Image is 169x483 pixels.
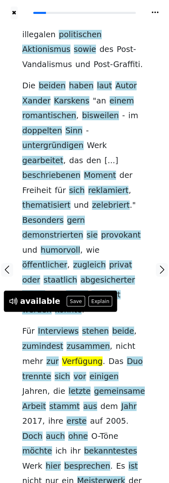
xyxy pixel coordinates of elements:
button: Save [67,296,85,306]
span: ] [115,156,118,166]
span: Xander [22,96,50,106]
span: Verfügung [62,356,103,366]
span: , [80,245,82,256]
span: ohne [68,431,88,441]
span: 2017 [22,416,42,426]
div: available [20,295,60,307]
span: , [128,186,131,196]
span: Es [116,461,125,471]
span: , [67,260,70,270]
span: - [86,126,89,136]
span: Für [22,326,34,337]
span: Jahren [22,386,47,396]
span: mehr [22,356,43,366]
span: . [126,416,128,426]
span: Duo [127,356,143,366]
span: Karskens [54,96,89,106]
span: . [110,461,113,471]
span: illegalen [22,30,55,40]
span: zelebriert [92,200,130,211]
span: " [93,96,96,106]
span: demonstrierten [22,230,83,240]
span: stammt [49,401,80,411]
span: untergründigen [22,141,83,151]
span: zur [46,356,59,366]
span: einigen [89,371,119,382]
span: zumindest [22,341,63,352]
span: das [69,156,83,166]
span: romantischen [22,111,76,121]
span: besprechen [64,461,110,471]
span: öffentlicher [22,260,67,270]
span: " [132,200,136,211]
span: gearbeitet [22,156,63,166]
span: Besonders [22,216,64,226]
span: Werk [87,141,107,151]
span: doppelten [22,126,62,136]
span: provokant [101,230,141,240]
span: Das [108,356,123,366]
span: den [86,156,101,166]
span: gemeinsame [94,386,145,396]
span: Post-Vandalismus [22,45,136,70]
span: gern [67,216,85,226]
span: , [63,156,66,166]
span: Post-Graffiti [94,60,140,70]
span: werden [22,305,51,315]
span: sie [87,230,98,240]
span: bekanntestes [84,446,137,456]
button: Explain [88,296,112,306]
span: , [42,416,45,426]
span: - [122,111,125,121]
span: Interviews [38,326,78,337]
span: zusammen [66,341,110,352]
span: humorvoll [41,245,80,256]
span: sowie [74,45,96,55]
span: erobert [91,290,120,300]
span: abgesicherter [80,275,135,285]
span: sich [69,186,84,196]
span: hier [46,461,61,471]
span: bisweilen [82,111,119,121]
span: und [75,60,90,70]
span: , [47,386,50,396]
span: [... [105,156,115,166]
span: an [96,96,106,106]
span: vor [73,371,86,382]
span: , [110,341,112,352]
span: wie [86,245,100,256]
span: privat [109,260,132,270]
span: auch [46,431,65,441]
span: der [119,171,132,181]
span: Autor [115,81,137,91]
span: Jahr [121,401,136,411]
span: . [82,305,84,315]
span: . [130,200,132,211]
span: Raum [22,290,45,300]
span: Sinn [65,126,82,136]
span: beide [112,326,134,337]
button: ✖ [11,7,18,19]
span: die [53,386,65,396]
span: Die [22,81,35,91]
span: ihre [48,416,63,426]
span: politischen [59,30,101,40]
span: aus [83,401,97,411]
span: laut [97,81,112,91]
span: des [99,45,113,55]
span: ihnen [66,290,88,300]
span: reklamiert [88,186,129,196]
span: sich [55,371,70,382]
span: oder [22,275,40,285]
span: haben [69,81,94,91]
span: von [48,290,63,300]
span: konnte [55,305,82,315]
span: thematisiert [22,200,70,211]
span: letzte [69,386,91,396]
span: dem [100,401,118,411]
span: nicht [116,341,135,352]
span: zugleich [73,260,106,270]
span: . [103,356,105,366]
span: , [134,326,137,337]
span: erste [66,416,87,426]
